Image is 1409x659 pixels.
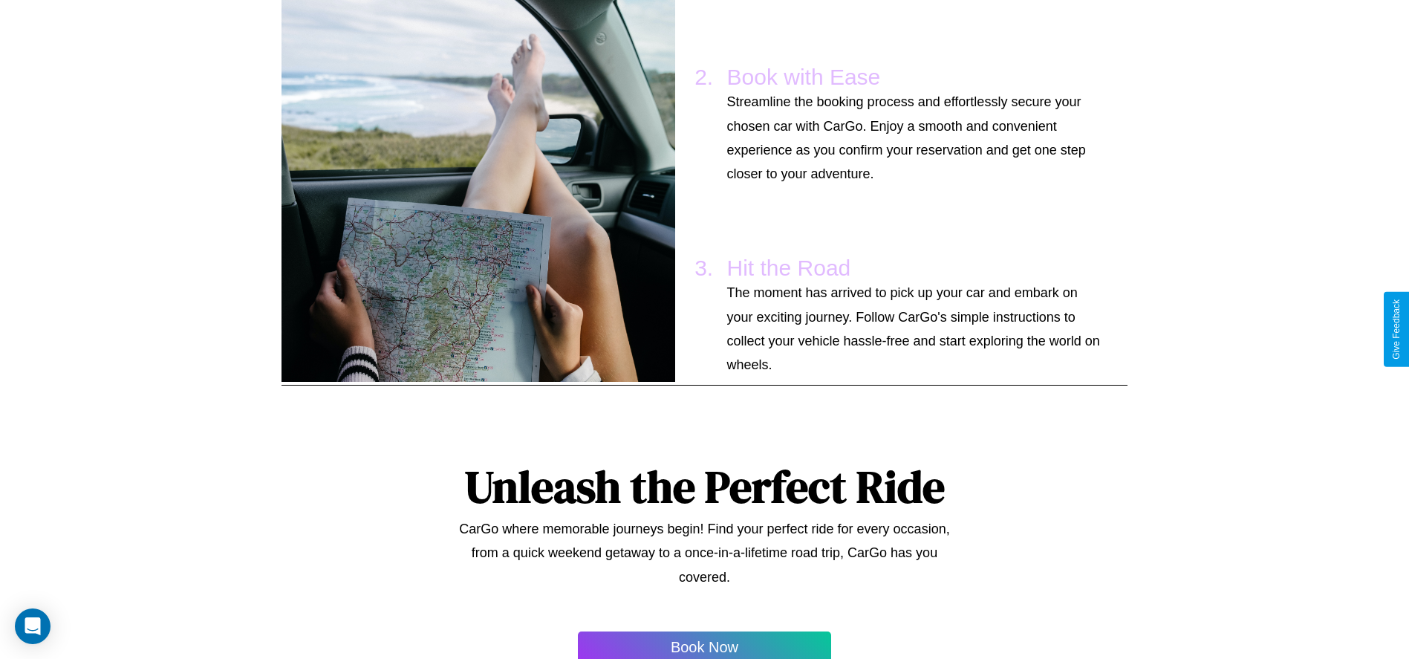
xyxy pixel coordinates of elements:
[727,90,1105,186] p: Streamline the booking process and effortlessly secure your chosen car with CarGo. Enjoy a smooth...
[1391,299,1402,360] div: Give Feedback
[727,281,1105,377] p: The moment has arrived to pick up your car and embark on your exciting journey. Follow CarGo's si...
[720,248,1113,385] li: Hit the Road
[451,517,958,589] p: CarGo where memorable journeys begin! Find your perfect ride for every occasion, from a quick wee...
[465,456,945,517] h1: Unleash the Perfect Ride
[15,608,51,644] div: Open Intercom Messenger
[720,57,1113,194] li: Book with Ease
